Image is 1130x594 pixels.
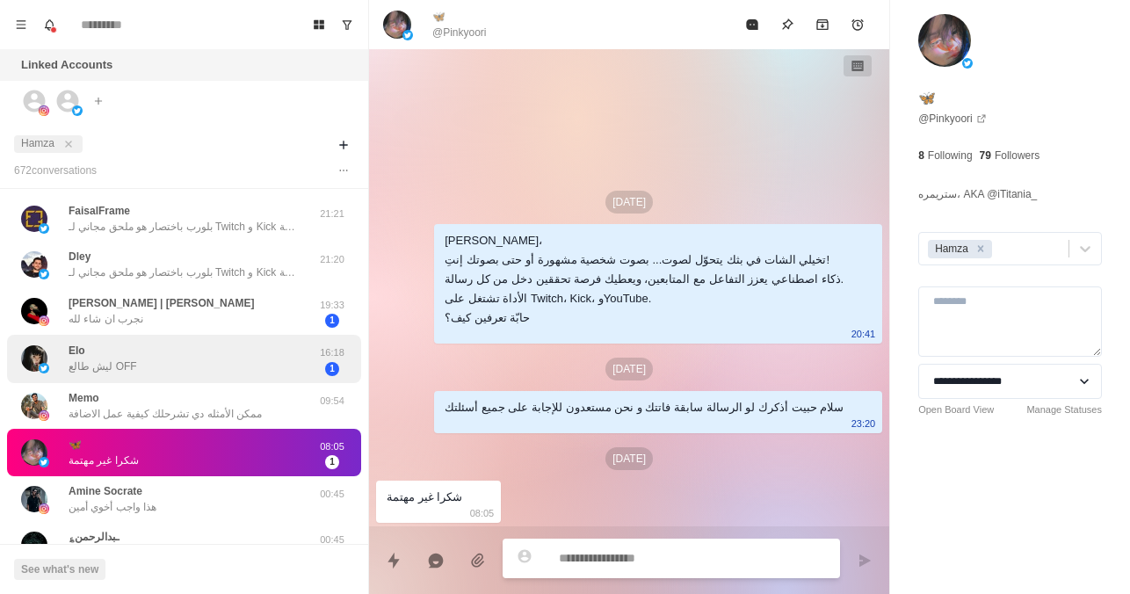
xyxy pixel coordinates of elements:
img: picture [39,457,49,467]
p: ؏ـبدالرحمن [69,529,120,545]
p: Elo [69,343,85,359]
p: 08:05 [470,503,495,523]
button: Quick replies [376,543,411,578]
img: picture [21,298,47,324]
img: picture [402,30,413,40]
button: close [60,135,77,153]
p: شكرا غير مهتمة [69,453,139,468]
button: Send message [847,543,882,578]
p: 09:54 [310,394,354,409]
p: 23:20 [851,414,876,433]
p: ستريمره، AKA @iTitania_ [918,185,1037,204]
span: 1 [325,455,339,469]
button: Options [333,160,354,181]
div: شكرا غير مهتمة [387,488,462,507]
img: picture [21,439,47,466]
div: [PERSON_NAME]، تخيلي الشات في بثك يتحوّل لصوت... بصوت شخصية مشهورة أو حتى بصوتك إنتِ! ذكاء اصطناع... [445,231,844,328]
button: Show unread conversations [333,11,361,39]
p: بلورب باختصار هو ملحق مجاني لـ Twitch و Kick يتيح لجمهورك إرسال رسائل صوتية (TTS) أو تشغيل تنبيها... [69,219,297,235]
img: picture [39,503,49,514]
p: @Pinkyoori [432,25,487,40]
span: 1 [325,362,339,376]
a: @Pinkyoori [918,111,987,127]
p: [PERSON_NAME] | [PERSON_NAME] [69,295,254,311]
button: Archive [805,7,840,42]
img: picture [39,223,49,234]
p: FaisalFrame [69,203,130,219]
img: picture [21,532,47,558]
button: See what's new [14,559,105,580]
button: Add filters [333,134,354,156]
img: picture [918,14,971,67]
p: 00:45 [310,487,354,502]
img: picture [21,486,47,512]
img: picture [72,105,83,116]
p: Amine Socrate [69,483,142,499]
button: Add account [88,91,109,112]
p: 08:05 [310,439,354,454]
button: Board View [305,11,333,39]
img: picture [21,251,47,278]
div: Remove Hamza [971,240,990,258]
p: [DATE] [605,191,653,214]
button: Menu [7,11,35,39]
img: picture [39,315,49,326]
p: 00:45 [310,532,354,547]
p: ممكن الأمثله دي تشرحلك كيفية عمل الاضافة [69,406,262,422]
button: Reply with AI [418,543,453,578]
div: سلام حبيت أذكرك لو الرسالة سابقة فاتتك و نحن مستعدون للإجابة على جميع أسئلتك [445,398,844,417]
img: picture [21,345,47,372]
p: نجرب ان شاء لله [69,311,143,327]
button: Add reminder [840,7,875,42]
p: 🦋 [69,437,82,453]
img: picture [39,410,49,421]
p: 19:33 [310,298,354,313]
p: Following [928,148,973,163]
p: [DATE] [605,447,653,470]
p: 🦋 [918,88,936,109]
p: 16:18 [310,345,354,360]
button: Notifications [35,11,63,39]
p: 79 [980,148,991,163]
p: Linked Accounts [21,56,112,74]
span: 1 [325,314,339,328]
button: Add media [460,543,496,578]
p: بلورب باختصار هو ملحق مجاني لـ Twitch و Kick يتيح لجمهورك إرسال رسائل صوتية (TTS) أو تشغيل تنبيها... [69,264,297,280]
img: picture [21,206,47,232]
a: Manage Statuses [1026,402,1102,417]
img: picture [39,269,49,279]
img: picture [21,393,47,419]
div: Hamza [930,240,971,258]
p: 21:20 [310,252,354,267]
button: Pin [770,7,805,42]
p: 🦋 [432,9,445,25]
a: Open Board View [918,402,994,417]
p: Dley [69,249,91,264]
img: picture [962,58,973,69]
img: picture [383,11,411,39]
p: ليش طالع OFF [69,359,137,374]
p: [DATE] [605,358,653,380]
p: هذا واجب أخوي أمين [69,499,156,515]
img: picture [39,105,49,116]
p: Followers [995,148,1039,163]
p: 672 conversation s [14,163,97,178]
button: Mark as read [735,7,770,42]
span: Hamza [21,137,54,149]
p: Memo [69,390,99,406]
p: 21:21 [310,206,354,221]
p: 8 [918,148,924,163]
p: 20:41 [851,324,876,344]
img: picture [39,363,49,373]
